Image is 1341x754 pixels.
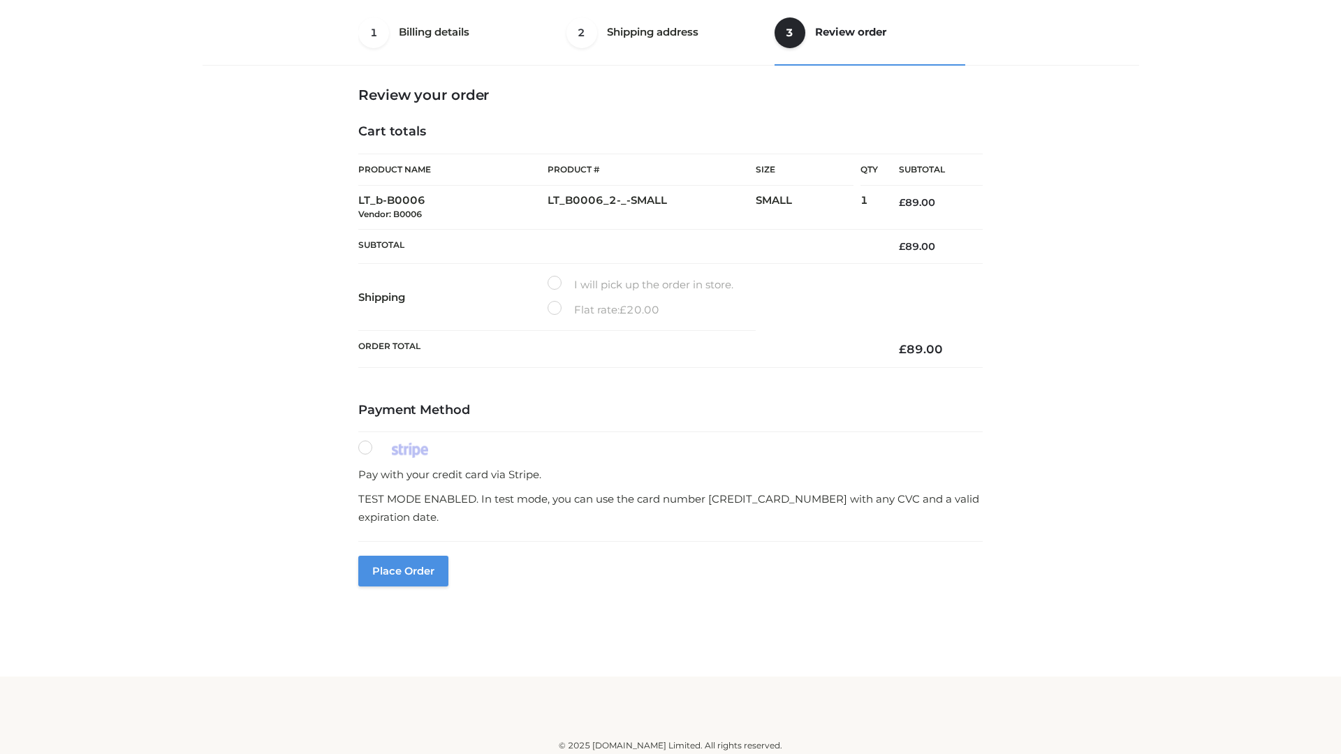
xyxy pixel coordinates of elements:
th: Product Name [358,154,548,186]
h3: Review your order [358,87,983,103]
bdi: 89.00 [899,240,935,253]
bdi: 89.00 [899,342,943,356]
td: LT_B0006_2-_-SMALL [548,186,756,230]
span: £ [620,303,626,316]
label: Flat rate: [548,301,659,319]
p: TEST MODE ENABLED. In test mode, you can use the card number [CREDIT_CARD_NUMBER] with any CVC an... [358,490,983,526]
th: Subtotal [878,154,983,186]
td: LT_b-B0006 [358,186,548,230]
span: £ [899,196,905,209]
label: I will pick up the order in store. [548,276,733,294]
th: Order Total [358,331,878,368]
td: 1 [860,186,878,230]
h4: Cart totals [358,124,983,140]
p: Pay with your credit card via Stripe. [358,466,983,484]
span: £ [899,240,905,253]
bdi: 89.00 [899,196,935,209]
small: Vendor: B0006 [358,209,422,219]
th: Qty [860,154,878,186]
span: £ [899,342,907,356]
th: Product # [548,154,756,186]
th: Subtotal [358,229,878,263]
bdi: 20.00 [620,303,659,316]
th: Shipping [358,264,548,331]
div: © 2025 [DOMAIN_NAME] Limited. All rights reserved. [207,739,1134,753]
td: SMALL [756,186,860,230]
th: Size [756,154,853,186]
h4: Payment Method [358,403,983,418]
button: Place order [358,556,448,586]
